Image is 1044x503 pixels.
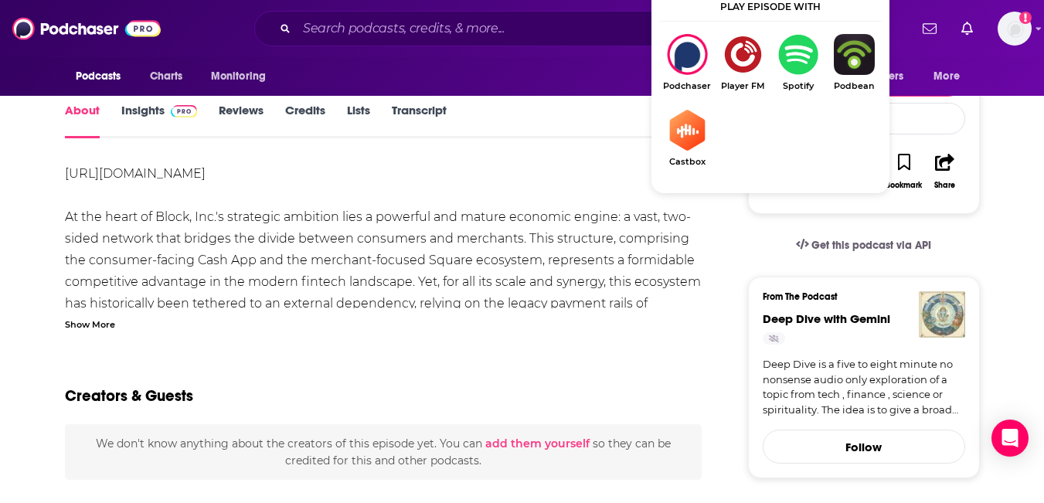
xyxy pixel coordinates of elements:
a: SpotifySpotify [770,34,826,91]
span: Castbox [659,157,715,167]
a: Credits [285,103,325,138]
span: Podbean [826,81,882,91]
button: Follow [763,430,965,464]
a: Get this podcast via API [784,226,944,264]
a: Reviews [219,103,264,138]
a: Transcript [392,103,447,138]
input: Search podcasts, credits, & more... [297,16,703,41]
span: Podchaser [659,81,715,91]
button: open menu [200,62,286,91]
img: Deep Dive with Gemini [919,291,965,338]
button: open menu [65,62,141,91]
button: Show profile menu [998,12,1032,46]
a: PodbeanPodbean [826,34,882,91]
a: Show notifications dropdown [955,15,979,42]
a: InsightsPodchaser Pro [121,103,198,138]
button: Share [924,143,964,199]
a: Deep Dive with Gemini [763,311,890,326]
img: Podchaser - Follow, Share and Rate Podcasts [12,14,161,43]
div: Share [934,181,955,190]
h3: From The Podcast [763,291,953,302]
span: Spotify [770,81,826,91]
svg: Add a profile image [1019,12,1032,24]
button: open menu [923,62,979,91]
span: We don't know anything about the creators of this episode yet . You can so they can be credited f... [96,437,671,467]
h2: Creators & Guests [65,386,193,406]
img: User Profile [998,12,1032,46]
span: Podcasts [76,66,121,87]
span: Get this podcast via API [811,239,931,252]
span: Player FM [715,81,770,91]
div: Block is reinventing the whole payment network on Podchaser [659,34,715,91]
button: Bookmark [884,143,924,199]
span: Charts [150,66,183,87]
div: Bookmark [886,181,922,190]
a: Charts [140,62,192,91]
a: Player FMPlayer FM [715,34,770,91]
a: CastboxCastbox [659,110,715,167]
a: About [65,103,100,138]
a: Lists [347,103,370,138]
img: Podchaser Pro [171,105,198,117]
span: More [933,66,960,87]
a: [URL][DOMAIN_NAME] [65,166,206,181]
a: Show notifications dropdown [916,15,943,42]
div: At the heart of Block, Inc.'s strategic ambition lies a powerful and mature economic engine: a va... [65,163,702,401]
a: Deep Dive is a five to eight minute no nonsense audio only exploration of a topic from tech , fin... [763,357,965,417]
span: Logged in as kindrieri [998,12,1032,46]
span: Monitoring [211,66,266,87]
div: Search podcasts, credits, & more... [254,11,835,46]
button: add them yourself [485,437,590,450]
div: Open Intercom Messenger [991,420,1029,457]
